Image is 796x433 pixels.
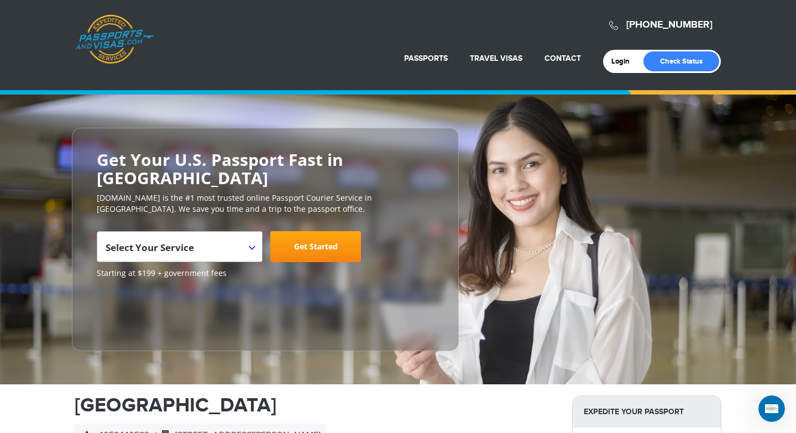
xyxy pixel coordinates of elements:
[97,192,434,215] p: [DOMAIN_NAME] is the #1 most trusted online Passport Courier Service in [GEOGRAPHIC_DATA]. We sav...
[106,236,251,267] span: Select Your Service
[626,19,713,31] a: [PHONE_NUMBER]
[75,395,556,415] h1: [GEOGRAPHIC_DATA]
[573,396,721,427] strong: Expedite Your Passport
[470,54,522,63] a: Travel Visas
[106,241,194,254] span: Select Your Service
[97,268,434,279] span: Starting at $199 + government fees
[544,54,581,63] a: Contact
[97,284,180,340] iframe: Customer reviews powered by Trustpilot
[404,54,448,63] a: Passports
[97,150,434,187] h2: Get Your U.S. Passport Fast in [GEOGRAPHIC_DATA]
[75,14,154,64] a: Passports & [DOMAIN_NAME]
[97,231,263,262] span: Select Your Service
[643,51,719,71] a: Check Status
[611,57,637,66] a: Login
[758,395,785,422] iframe: Intercom live chat
[270,231,361,262] a: Get Started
